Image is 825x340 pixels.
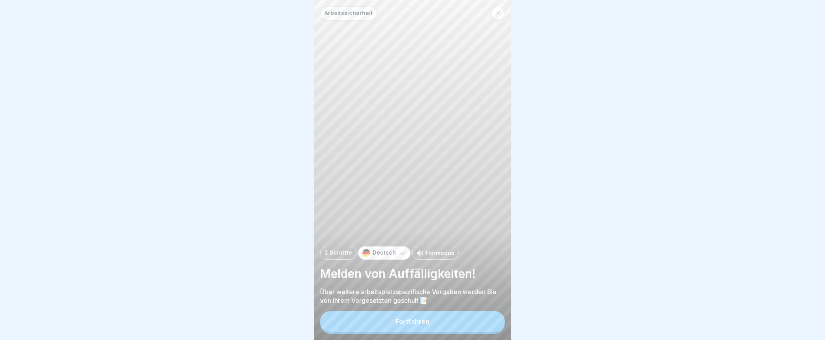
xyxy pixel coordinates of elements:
p: Arbeitssicherheit [324,10,373,17]
p: Deutsch [373,249,396,256]
p: Hörmodus [426,249,454,257]
img: de.svg [362,249,370,257]
div: Fortfahren [396,318,429,325]
p: Über weitere arbeitsplatzspezifische Vorgaben werden Sie von Ihrem Vorgesetzten geschult 📝 [320,287,505,305]
p: 2 Schritte [324,249,352,256]
button: Fortfahren [320,311,505,332]
p: Melden von Auffälligkeiten! [320,266,505,281]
